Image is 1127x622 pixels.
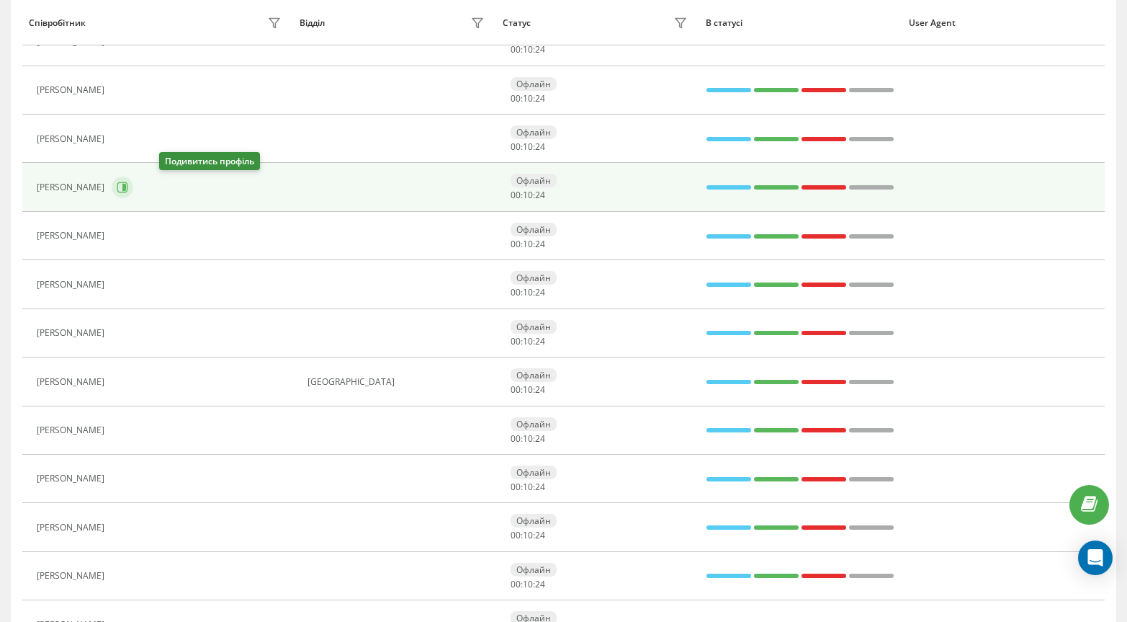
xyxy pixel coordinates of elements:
div: [PERSON_NAME] [37,280,108,290]
span: 24 [535,335,545,347]
div: [PERSON_NAME] [37,231,108,241]
span: 24 [535,529,545,541]
div: [PERSON_NAME] [37,425,108,435]
span: 24 [535,189,545,201]
span: 24 [535,286,545,298]
div: В статусі [706,18,895,28]
div: Офлайн [511,514,557,528]
div: Офлайн [511,271,557,285]
span: 00 [511,141,521,153]
span: 10 [523,383,533,396]
span: 10 [523,578,533,590]
span: 10 [523,286,533,298]
span: 10 [523,189,533,201]
span: 10 [523,92,533,105]
span: 10 [523,529,533,541]
span: 00 [511,578,521,590]
span: 24 [535,383,545,396]
span: 10 [523,335,533,347]
div: User Agent [909,18,1098,28]
span: 24 [535,578,545,590]
span: 00 [511,286,521,298]
span: 24 [535,141,545,153]
span: 10 [523,141,533,153]
span: 24 [535,432,545,445]
div: Співробітник [29,18,86,28]
div: Офлайн [511,368,557,382]
span: 00 [511,238,521,250]
span: 00 [511,335,521,347]
div: : : [511,385,545,395]
div: Офлайн [511,417,557,431]
div: : : [511,337,545,347]
div: [PERSON_NAME] [37,85,108,95]
div: Відділ [300,18,325,28]
div: [PERSON_NAME] [37,571,108,581]
span: 10 [523,43,533,55]
div: Open Intercom Messenger [1078,541,1113,575]
div: : : [511,190,545,200]
div: : : [511,142,545,152]
div: Офлайн [511,563,557,577]
div: : : [511,94,545,104]
div: [GEOGRAPHIC_DATA] [307,377,488,387]
span: 00 [511,383,521,396]
div: [PERSON_NAME] [37,523,108,533]
span: 00 [511,43,521,55]
div: [PERSON_NAME] [37,377,108,387]
span: 00 [511,92,521,105]
div: [PERSON_NAME] [37,474,108,484]
div: : : [511,434,545,444]
span: 00 [511,432,521,445]
div: [PERSON_NAME] [37,182,108,192]
span: 00 [511,189,521,201]
div: Статус [503,18,531,28]
div: [PERSON_NAME] [37,328,108,338]
div: [PERSON_NAME] [37,37,108,47]
div: Подивитись профіль [159,152,260,170]
div: : : [511,530,545,541]
span: 10 [523,238,533,250]
div: : : [511,45,545,55]
div: Офлайн [511,125,557,139]
span: 10 [523,481,533,493]
span: 24 [535,238,545,250]
div: Офлайн [511,223,557,236]
div: : : [511,239,545,249]
div: : : [511,579,545,590]
span: 00 [511,529,521,541]
div: Офлайн [511,320,557,334]
div: : : [511,482,545,492]
span: 24 [535,92,545,105]
span: 00 [511,481,521,493]
div: : : [511,288,545,298]
div: Офлайн [511,466,557,479]
div: Офлайн [511,174,557,187]
div: Офлайн [511,77,557,91]
span: 24 [535,43,545,55]
div: [PERSON_NAME] [37,134,108,144]
span: 10 [523,432,533,445]
span: 24 [535,481,545,493]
